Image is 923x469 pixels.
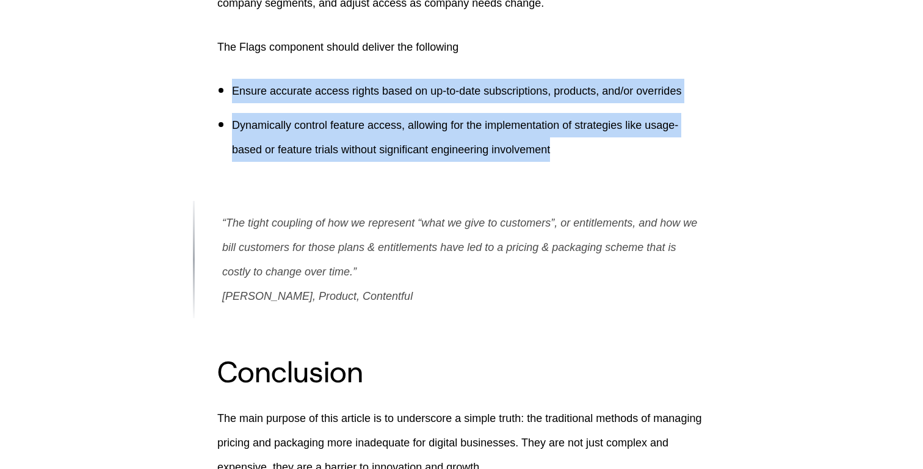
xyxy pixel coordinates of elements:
[222,211,706,284] p: “The tight coupling of how we represent “what we give to customers”, or entitlements, and how we ...
[217,35,706,59] p: The Flags component should deliver the following
[217,357,706,387] h2: Conclusion
[222,284,706,308] p: [PERSON_NAME], Product, Contentful
[232,113,706,162] p: Dynamically control feature access, allowing for the implementation of strategies like usage-base...
[232,79,706,103] p: Ensure accurate access rights based on up-to-date subscriptions, products, and/or overrides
